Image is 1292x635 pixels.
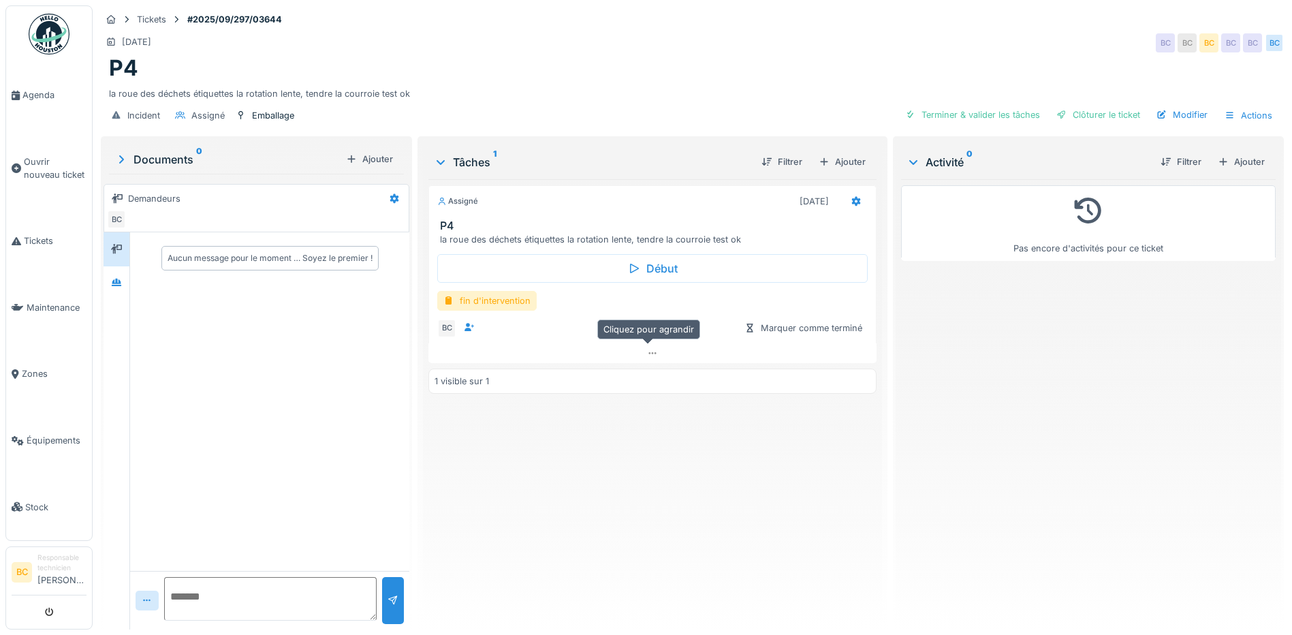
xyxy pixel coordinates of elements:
[910,191,1267,255] div: Pas encore d'activités pour ce ticket
[168,252,373,264] div: Aucun message pour le moment … Soyez le premier !
[437,196,478,207] div: Assigné
[1199,33,1218,52] div: BC
[137,13,166,26] div: Tickets
[27,434,86,447] span: Équipements
[6,62,92,129] a: Agenda
[1156,33,1175,52] div: BC
[37,553,86,574] div: Responsable technicien
[182,13,287,26] strong: #2025/09/297/03644
[22,89,86,102] span: Agenda
[1243,33,1262,52] div: BC
[6,407,92,474] a: Équipements
[191,109,225,122] div: Assigné
[252,109,294,122] div: Emballage
[739,319,868,337] div: Marquer comme terminé
[440,233,870,246] div: la roue des déchets étiquettes la rotation lente, tendre la courroie test ok
[800,195,829,208] div: [DATE]
[966,154,973,170] sup: 0
[107,210,126,229] div: BC
[29,14,69,55] img: Badge_color-CXgf-gQk.svg
[437,319,456,338] div: BC
[6,275,92,341] a: Maintenance
[434,154,751,170] div: Tâches
[493,154,497,170] sup: 1
[1155,153,1207,171] div: Filtrer
[813,153,871,171] div: Ajouter
[437,291,537,311] div: fin d'intervention
[597,320,700,339] div: Cliquez pour agrandir
[1151,106,1213,124] div: Modifier
[907,154,1150,170] div: Activité
[341,150,398,168] div: Ajouter
[6,129,92,208] a: Ouvrir nouveau ticket
[12,553,86,595] a: BC Responsable technicien[PERSON_NAME]
[1051,106,1146,124] div: Clôturer le ticket
[24,155,86,181] span: Ouvrir nouveau ticket
[114,151,341,168] div: Documents
[1212,153,1270,171] div: Ajouter
[756,153,808,171] div: Filtrer
[6,208,92,275] a: Tickets
[12,562,32,583] li: BC
[127,109,160,122] div: Incident
[37,553,86,592] li: [PERSON_NAME]
[435,375,489,388] div: 1 visible sur 1
[1265,33,1284,52] div: BC
[25,501,86,514] span: Stock
[27,301,86,314] span: Maintenance
[1221,33,1240,52] div: BC
[128,192,180,205] div: Demandeurs
[109,55,138,81] h1: P4
[196,151,202,168] sup: 0
[1178,33,1197,52] div: BC
[437,254,868,283] div: Début
[6,341,92,407] a: Zones
[122,35,151,48] div: [DATE]
[22,367,86,380] span: Zones
[6,474,92,540] a: Stock
[900,106,1045,124] div: Terminer & valider les tâches
[24,234,86,247] span: Tickets
[1218,106,1278,125] div: Actions
[440,219,870,232] h3: P4
[109,82,1276,100] div: la roue des déchets étiquettes la rotation lente, tendre la courroie test ok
